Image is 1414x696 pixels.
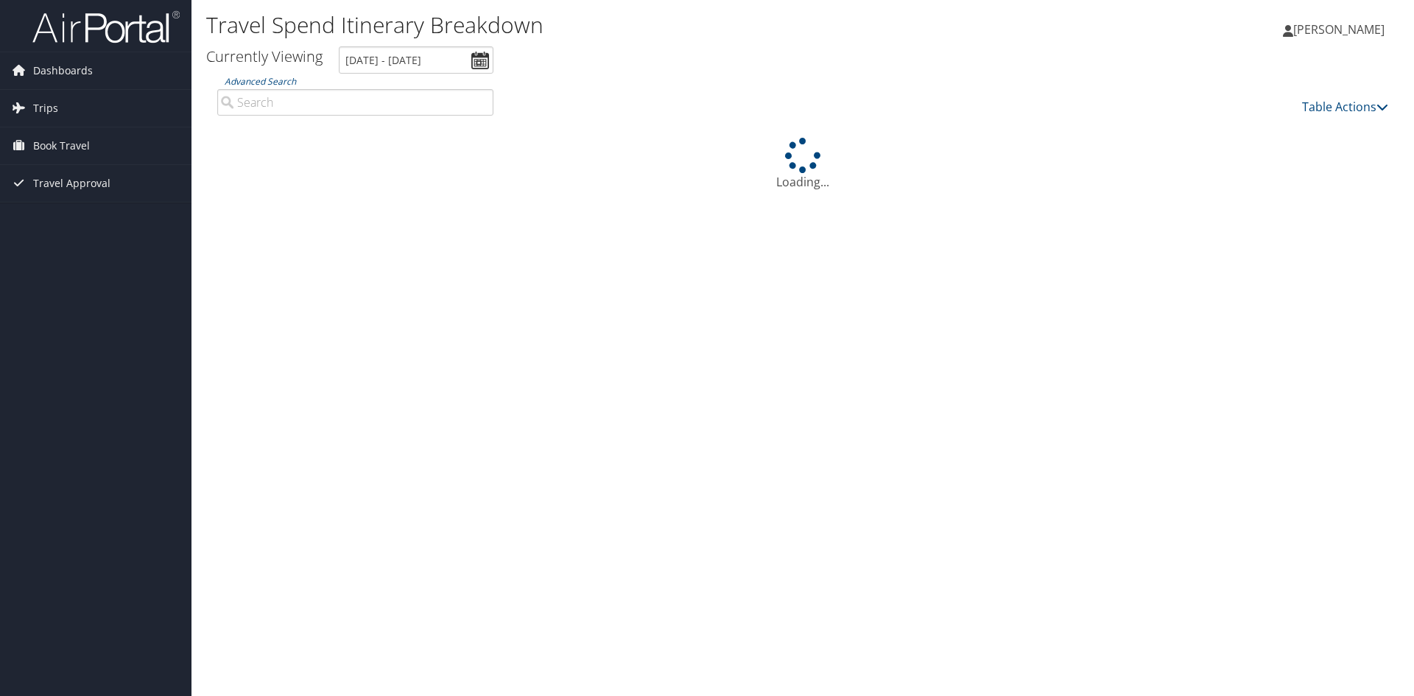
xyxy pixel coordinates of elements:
input: Advanced Search [217,89,493,116]
span: Travel Approval [33,165,110,202]
input: [DATE] - [DATE] [339,46,493,74]
span: [PERSON_NAME] [1293,21,1385,38]
div: Loading... [206,138,1399,191]
h1: Travel Spend Itinerary Breakdown [206,10,1002,41]
span: Trips [33,90,58,127]
img: airportal-logo.png [32,10,180,44]
a: Advanced Search [225,75,296,88]
span: Book Travel [33,127,90,164]
a: Table Actions [1302,99,1388,115]
a: [PERSON_NAME] [1283,7,1399,52]
h3: Currently Viewing [206,46,323,66]
span: Dashboards [33,52,93,89]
